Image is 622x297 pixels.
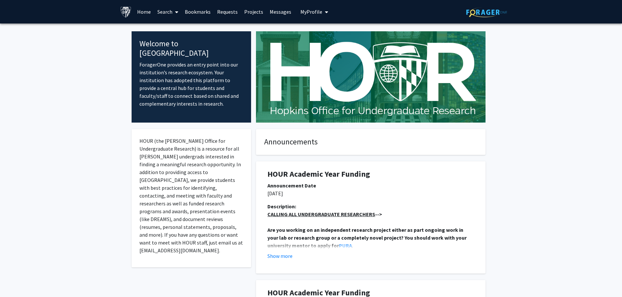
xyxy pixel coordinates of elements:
h4: Announcements [264,137,477,147]
div: Announcement Date [267,182,474,189]
p: HOUR (the [PERSON_NAME] Office for Undergraduate Research) is a resource for all [PERSON_NAME] un... [139,137,244,254]
a: Search [154,0,182,23]
iframe: Chat [5,268,28,292]
u: CALLING ALL UNDERGRADUATE RESEARCHERS [267,211,375,217]
a: Bookmarks [182,0,214,23]
button: Show more [267,252,293,260]
img: Cover Image [256,31,486,123]
p: ForagerOne provides an entry point into our institution’s research ecosystem. Your institution ha... [139,61,244,108]
a: Projects [241,0,266,23]
div: Description: [267,202,474,210]
a: Home [134,0,154,23]
a: Requests [214,0,241,23]
p: [DATE] [267,189,474,197]
h4: Welcome to [GEOGRAPHIC_DATA] [139,39,244,58]
h1: HOUR Academic Year Funding [267,170,474,179]
strong: --> [267,211,382,217]
span: My Profile [300,8,322,15]
a: PURA [339,242,352,249]
img: Johns Hopkins University Logo [120,6,132,18]
strong: Are you working on an independent research project either as part ongoing work in your lab or res... [267,227,468,249]
img: ForagerOne Logo [466,7,507,17]
p: . [267,226,474,249]
a: Messages [266,0,295,23]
